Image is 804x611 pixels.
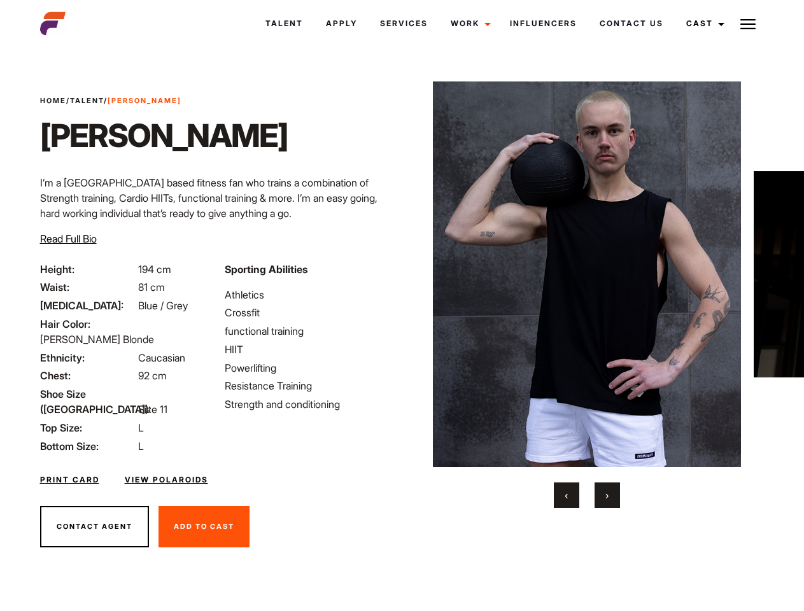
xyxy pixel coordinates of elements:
span: [PERSON_NAME] Blonde [40,333,154,346]
span: Hair Color: [40,316,136,332]
span: Blue / Grey [138,299,188,312]
img: Burger icon [740,17,756,32]
strong: [PERSON_NAME] [108,96,181,105]
button: Add To Cast [159,506,250,548]
span: Next [605,489,609,502]
span: Size 11 [138,403,167,416]
span: L [138,421,144,434]
a: Influencers [498,6,588,41]
img: cropped-aefm-brand-fav-22-square.png [40,11,66,36]
li: Athletics [225,287,394,302]
span: Previous [565,489,568,502]
a: Services [369,6,439,41]
button: Contact Agent [40,506,149,548]
span: Caucasian [138,351,185,364]
span: Top Size: [40,420,136,435]
li: Resistance Training [225,378,394,393]
li: functional training [225,323,394,339]
span: 92 cm [138,369,167,382]
span: Waist: [40,279,136,295]
span: Add To Cast [174,522,234,531]
span: Ethnicity: [40,350,136,365]
a: Talent [70,96,104,105]
span: Shoe Size ([GEOGRAPHIC_DATA]): [40,386,136,417]
span: 81 cm [138,281,165,293]
a: Print Card [40,474,99,486]
a: Contact Us [588,6,675,41]
li: Strength and conditioning [225,397,394,412]
button: Read Full Bio [40,231,97,246]
a: Home [40,96,66,105]
span: L [138,440,144,453]
span: / / [40,95,181,106]
span: 194 cm [138,263,171,276]
a: Apply [314,6,369,41]
span: Chest: [40,368,136,383]
li: HIIT [225,342,394,357]
span: [MEDICAL_DATA]: [40,298,136,313]
li: Powerlifting [225,360,394,376]
li: Crossfit [225,305,394,320]
span: Bottom Size: [40,439,136,454]
a: Cast [675,6,732,41]
a: Work [439,6,498,41]
span: Read Full Bio [40,232,97,245]
strong: Sporting Abilities [225,263,307,276]
a: Talent [254,6,314,41]
span: Height: [40,262,136,277]
p: I’m a [GEOGRAPHIC_DATA] based fitness fan who trains a combination of Strength training, Cardio H... [40,175,395,221]
a: View Polaroids [125,474,208,486]
h1: [PERSON_NAME] [40,116,288,155]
